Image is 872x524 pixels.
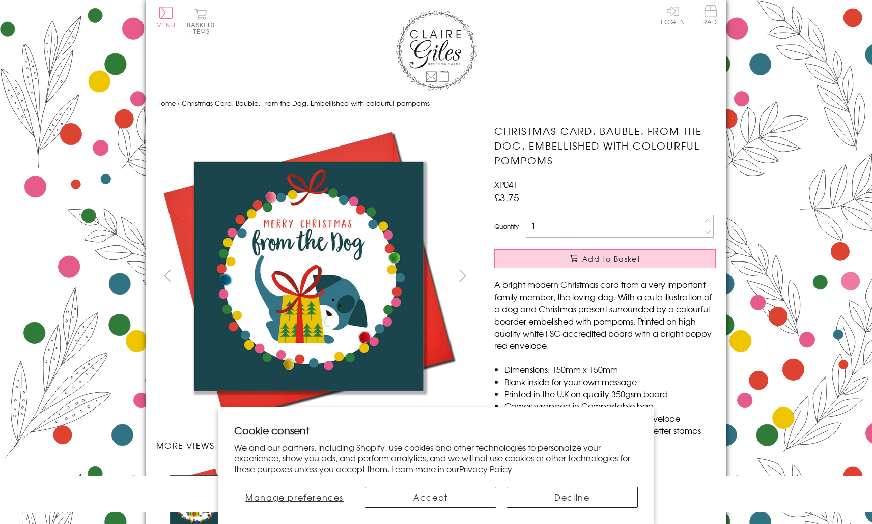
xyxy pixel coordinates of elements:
[156,93,716,114] nav: breadcrumbs
[700,5,721,27] a: Trade
[661,5,685,25] a: Log In
[494,178,518,190] span: XP041
[504,400,716,412] li: Comes wrapped in Compostable bag
[504,388,716,400] li: Printed in the U.K on quality 350gsm board
[451,264,474,287] button: next
[156,20,176,30] span: Menu
[245,491,344,503] span: Manage preferences
[507,487,638,508] button: Decline
[494,222,519,231] label: Quantity
[182,98,430,108] span: Christmas Card, Bauble, From the Dog, Embellished with colourful pompoms
[700,5,721,25] span: Trade
[156,7,176,28] button: Menu
[234,442,638,474] p: We and our partners, including Shopify, use cookies and other technologies to personalize your ex...
[365,487,496,508] button: Accept
[494,249,716,268] button: Add to Basket
[396,10,477,91] img: Claire Giles Greetings Cards
[494,124,716,167] h1: Christmas Card, Bauble, From the Dog, Embellished with colourful pompoms
[156,124,462,429] img: Christmas Card, Bauble, From the Dog, Embellished with colourful pompoms
[156,439,474,451] h3: More views
[504,363,716,375] li: Dimensions: 150mm x 150mm
[156,98,176,108] a: Home
[582,254,640,264] span: Add to Basket
[234,423,638,438] h2: Cookie consent
[234,487,355,508] button: Manage preferences
[178,98,180,108] span: ›
[191,20,215,36] span: 0 items
[494,190,519,205] span: £3.75
[459,462,512,475] a: Privacy Policy
[494,278,716,352] p: A bright modern Christmas card from a very important family member, the loving dog. With a cute i...
[156,264,179,287] button: prev
[187,8,215,34] button: Basket0 items
[504,375,716,388] li: Blank inside for your own message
